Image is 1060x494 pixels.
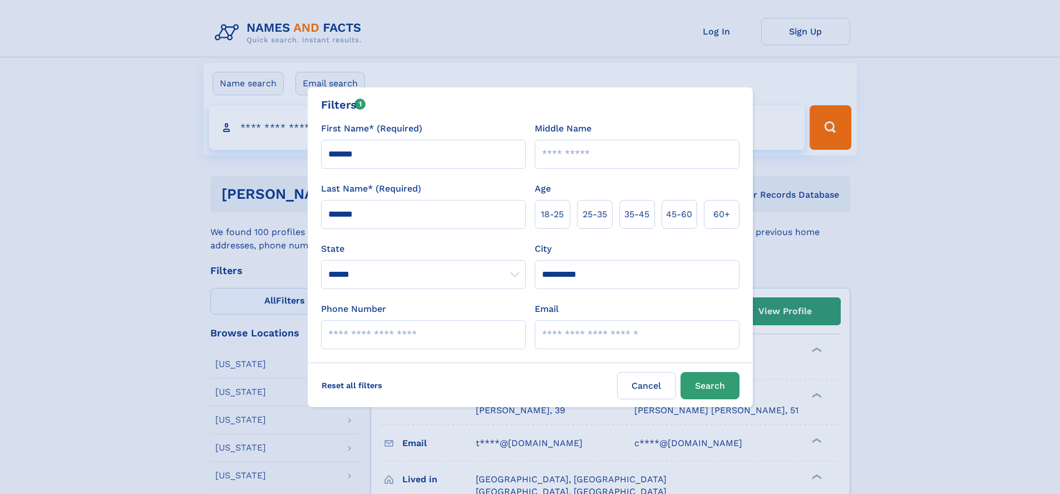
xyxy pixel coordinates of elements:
span: 45‑60 [666,208,692,221]
label: State [321,242,526,256]
label: Age [535,182,551,195]
label: Cancel [617,372,676,399]
label: First Name* (Required) [321,122,422,135]
label: Last Name* (Required) [321,182,421,195]
span: 60+ [713,208,730,221]
label: City [535,242,551,256]
label: Phone Number [321,302,386,316]
button: Search [681,372,739,399]
label: Reset all filters [314,372,390,399]
span: 25‑35 [583,208,607,221]
label: Middle Name [535,122,591,135]
span: 18‑25 [541,208,564,221]
label: Email [535,302,559,316]
div: Filters [321,96,366,113]
span: 35‑45 [624,208,649,221]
